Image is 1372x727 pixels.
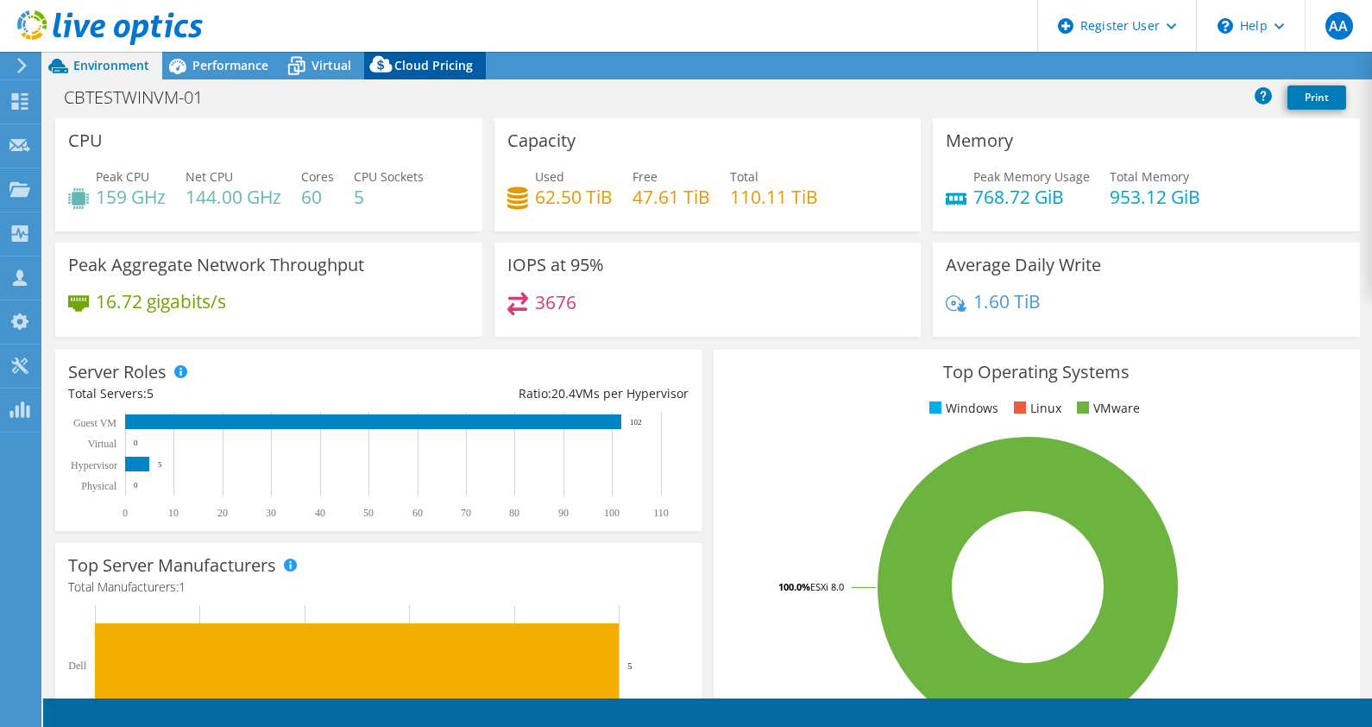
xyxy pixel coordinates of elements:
text: 60 [412,507,423,519]
h3: Top Server Manufacturers [68,556,276,575]
text: 5 [158,460,162,469]
h3: Server Roles [68,363,167,382]
div: Total Servers: [68,384,378,403]
h4: 953.12 GiB [1110,187,1200,206]
text: Physical [81,480,116,492]
span: Peak Memory Usage [973,168,1090,185]
text: 80 [509,507,519,519]
span: Peak CPU [96,168,149,185]
span: AA [1325,12,1353,40]
span: Performance [192,57,268,73]
h4: Total Manufacturers: [68,578,689,597]
span: CPU Sockets [354,168,424,185]
text: 102 [630,418,642,427]
li: Windows [925,399,998,418]
text: 110 [653,507,669,519]
text: 0 [134,439,138,447]
span: Virtual [312,57,351,73]
h4: 110.11 TiB [730,187,818,206]
h4: 16.72 gigabits/s [96,292,226,311]
text: 5 [627,661,633,671]
span: 1 [179,578,186,595]
span: Total Memory [1110,168,1189,185]
h3: Peak Aggregate Network Throughput [68,256,364,275]
span: Cloud Pricing [394,57,473,73]
h4: 159 GHz [96,187,166,206]
text: Dell [68,660,86,672]
h4: 144.00 GHz [186,187,281,206]
h3: IOPS at 95% [507,256,604,275]
text: Virtual [88,438,117,450]
span: Cores [301,168,334,185]
h3: Memory [946,131,1013,150]
li: Linux [1010,399,1061,418]
div: Ratio: VMs per Hypervisor [378,384,688,403]
text: 50 [363,507,374,519]
h1: CBTESTWINVM-01 [56,88,230,107]
span: 5 [147,385,154,401]
h4: 60 [301,187,334,206]
text: 10 [168,507,179,519]
text: 100 [604,507,620,519]
h4: 3676 [535,293,576,312]
text: 40 [315,507,325,519]
span: Environment [73,57,149,73]
text: 30 [266,507,276,519]
h3: Top Operating Systems [727,363,1347,382]
text: Guest VM [73,417,116,429]
h4: 1.60 TiB [973,292,1041,311]
a: Print [1287,85,1346,110]
text: Hypervisor [71,459,117,471]
span: Net CPU [186,168,233,185]
tspan: 100.0% [778,580,810,593]
svg: \n [1218,18,1233,34]
text: 70 [461,507,471,519]
tspan: ESXi 8.0 [810,580,844,593]
text: 20 [217,507,228,519]
text: 90 [558,507,569,519]
span: Free [633,168,658,185]
h4: 5 [354,187,424,206]
h3: CPU [68,131,103,150]
li: VMware [1073,399,1140,418]
h4: 768.72 GiB [973,187,1090,206]
span: Total [730,168,758,185]
h4: 47.61 TiB [633,187,710,206]
h4: 62.50 TiB [535,187,613,206]
text: 0 [134,481,138,490]
text: 0 [123,507,128,519]
h3: Capacity [507,131,576,150]
span: Used [535,168,564,185]
span: 20.4 [551,385,576,401]
h3: Average Daily Write [946,256,1101,275]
